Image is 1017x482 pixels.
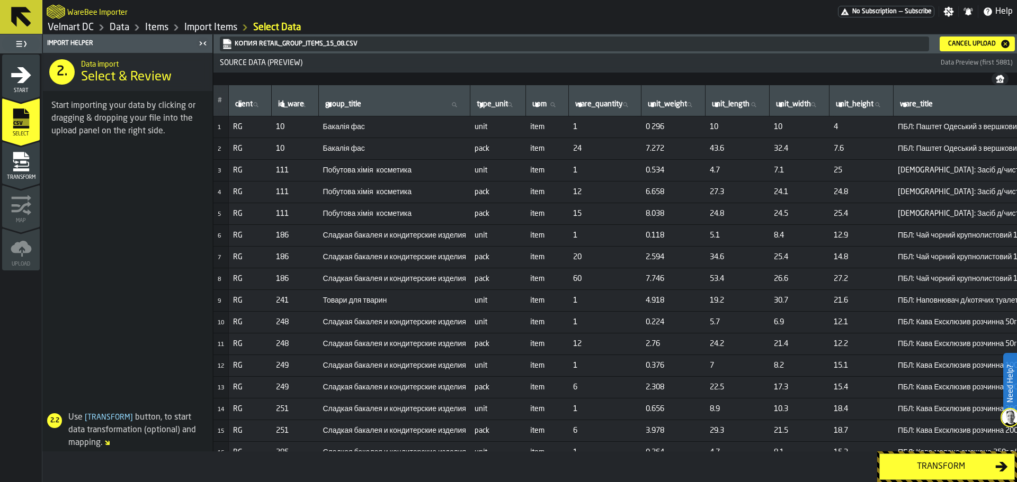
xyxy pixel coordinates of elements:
[646,296,701,305] span: 4.918
[233,144,267,153] span: RG
[233,188,267,196] span: RG
[774,405,825,413] span: 10.3
[323,448,466,457] span: Сладкая бакалея и кондитерские изделия
[646,318,701,326] span: 0.224
[834,275,889,283] span: 27.2
[646,144,701,153] span: 7.272
[233,231,267,240] span: RG
[276,383,315,392] span: 249
[834,231,889,240] span: 12.9
[710,98,765,112] input: label
[323,166,466,175] span: Побутова хімія косметика
[834,340,889,348] span: 12.2
[218,407,224,413] span: 14
[646,448,701,457] span: 0.264
[573,210,637,218] span: 15
[323,144,466,153] span: Бакалія фас
[145,22,168,33] a: link-to-/wh/i/f27944ef-e44e-4cb8-aca8-30c52093261f/data/items/
[235,100,253,108] span: label
[838,6,934,17] a: link-to-/wh/i/f27944ef-e44e-4cb8-aca8-30c52093261f/pricing/
[712,100,750,108] span: label
[774,296,825,305] span: 30.7
[573,296,637,305] span: 1
[774,383,825,392] span: 17.3
[475,188,522,196] span: pack
[475,144,522,153] span: pack
[323,231,466,240] span: Сладкая бакалея и кондитерские изделия
[710,144,765,153] span: 43.6
[276,361,315,370] span: 249
[325,100,361,108] span: label
[475,253,522,261] span: pack
[573,144,637,153] span: 24
[276,231,315,240] span: 186
[530,383,565,392] span: item
[834,448,889,457] span: 15.3
[834,98,889,112] input: label
[276,426,315,435] span: 251
[276,166,315,175] span: 111
[195,37,210,50] label: button-toggle-Close me
[475,231,522,240] span: unit
[646,361,701,370] span: 0.376
[573,405,637,413] span: 1
[276,123,315,131] span: 10
[233,361,267,370] span: RG
[2,228,40,270] li: menu Upload
[838,6,934,17] div: Menu Subscription
[2,175,40,180] span: Transform
[276,253,315,261] span: 186
[774,166,825,175] span: 7.1
[530,405,565,413] span: item
[475,383,522,392] span: pack
[233,210,267,218] span: RG
[216,59,939,67] span: Source Data (Preview)
[774,210,825,218] span: 24.5
[648,100,687,108] span: label
[834,123,889,131] span: 4
[710,426,765,435] span: 29.3
[573,231,637,240] span: 1
[879,453,1015,480] button: button-Transform
[573,123,637,131] span: 1
[834,318,889,326] span: 12.1
[573,188,637,196] span: 12
[573,318,637,326] span: 1
[276,144,315,153] span: 10
[67,6,128,17] h2: Sub Title
[233,383,267,392] span: RG
[646,253,701,261] span: 2.594
[323,383,466,392] span: Сладкая бакалея и кондитерские изделия
[573,426,637,435] span: 6
[834,296,889,305] span: 21.6
[323,405,466,413] span: Сладкая бакалея и кондитерские изделия
[710,231,765,240] span: 5.1
[2,131,40,137] span: Select
[323,210,466,218] span: Побутова хімія косметика
[710,188,765,196] span: 27.3
[710,361,765,370] span: 7
[573,361,637,370] span: 1
[836,100,873,108] span: label
[834,383,889,392] span: 15.4
[710,123,765,131] span: 10
[81,69,172,86] span: Select & Review
[573,448,637,457] span: 1
[710,405,765,413] span: 8.9
[475,340,522,348] span: pack
[233,340,267,348] span: RG
[710,166,765,175] span: 4.7
[218,147,221,152] span: 2
[218,298,221,304] span: 9
[2,88,40,94] span: Start
[995,5,1013,18] span: Help
[218,168,221,174] span: 3
[646,340,701,348] span: 2.76
[323,188,466,196] span: Побутова хімія косметика
[47,2,65,21] a: logo-header
[573,383,637,392] span: 6
[941,59,1013,67] span: Data Preview (first 5881)
[218,255,221,261] span: 7
[1004,354,1016,413] label: Need Help?
[218,212,221,217] span: 5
